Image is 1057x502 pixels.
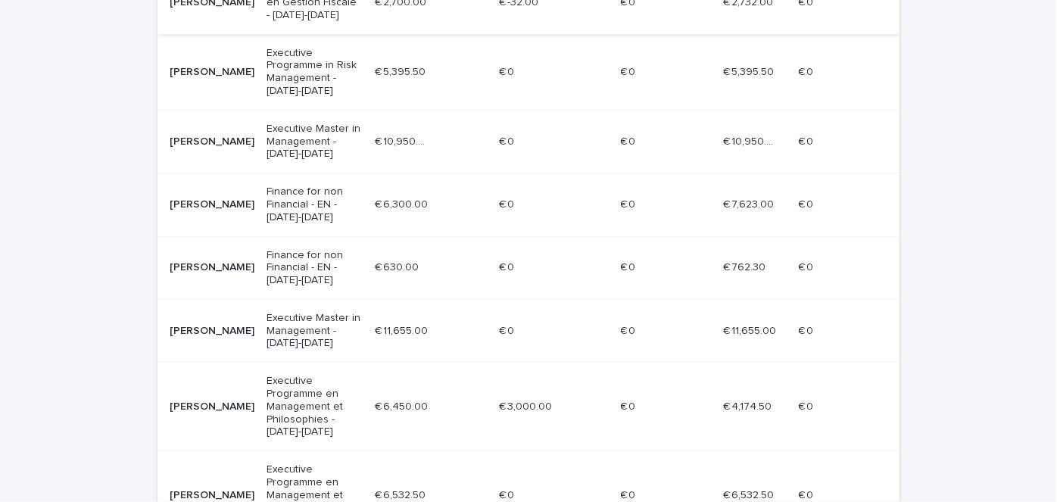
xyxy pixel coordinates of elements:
[375,322,431,338] p: € 11,655.00
[267,186,363,223] p: Finance for non Financial - EN - [DATE]-[DATE]
[799,63,817,79] p: € 0
[375,133,432,148] p: € 10,950.00
[499,398,555,413] p: € 3,000.00
[799,398,817,413] p: € 0
[267,312,363,350] p: Executive Master in Management - [DATE]-[DATE]
[723,322,779,338] p: € 11,655.00
[375,398,431,413] p: € 6,450.00
[170,489,254,502] p: [PERSON_NAME]
[267,47,363,98] p: Executive Programme in Risk Management - [DATE]-[DATE]
[621,63,639,79] p: € 0
[499,195,517,211] p: € 0
[157,110,900,173] tr: [PERSON_NAME]Executive Master in Management - [DATE]-[DATE]€ 10,950.00€ 10,950.00 € 0€ 0 € 0€ 0 €...
[723,486,777,502] p: € 6,532.50
[499,133,517,148] p: € 0
[621,322,639,338] p: € 0
[499,63,517,79] p: € 0
[499,322,517,338] p: € 0
[375,486,429,502] p: € 6,532.50
[723,398,775,413] p: € 4,174.50
[170,261,254,274] p: [PERSON_NAME]
[157,363,900,451] tr: [PERSON_NAME]Executive Programme en Management et Philosophies - [DATE]-[DATE]€ 6,450.00€ 6,450.0...
[621,258,639,274] p: € 0
[375,63,429,79] p: € 5,395.50
[799,195,817,211] p: € 0
[499,258,517,274] p: € 0
[157,299,900,362] tr: [PERSON_NAME]Executive Master in Management - [DATE]-[DATE]€ 11,655.00€ 11,655.00 € 0€ 0 € 0€ 0 €...
[799,486,817,502] p: € 0
[170,136,254,148] p: [PERSON_NAME]
[621,195,639,211] p: € 0
[723,63,777,79] p: € 5,395.50
[267,375,363,438] p: Executive Programme en Management et Philosophies - [DATE]-[DATE]
[799,258,817,274] p: € 0
[375,195,431,211] p: € 6,300.00
[267,249,363,287] p: Finance for non Financial - EN - [DATE]-[DATE]
[621,398,639,413] p: € 0
[799,322,817,338] p: € 0
[723,258,769,274] p: € 762.30
[621,486,639,502] p: € 0
[170,401,254,413] p: [PERSON_NAME]
[157,173,900,236] tr: [PERSON_NAME]Finance for non Financial - EN - [DATE]-[DATE]€ 6,300.00€ 6,300.00 € 0€ 0 € 0€ 0 € 7...
[157,236,900,299] tr: [PERSON_NAME]Finance for non Financial - EN - [DATE]-[DATE]€ 630.00€ 630.00 € 0€ 0 € 0€ 0 € 762.3...
[499,486,517,502] p: € 0
[170,325,254,338] p: [PERSON_NAME]
[375,258,422,274] p: € 630.00
[157,34,900,110] tr: [PERSON_NAME]Executive Programme in Risk Management - [DATE]-[DATE]€ 5,395.50€ 5,395.50 € 0€ 0 € ...
[267,123,363,161] p: Executive Master in Management - [DATE]-[DATE]
[799,133,817,148] p: € 0
[723,195,777,211] p: € 7,623.00
[621,133,639,148] p: € 0
[170,66,254,79] p: [PERSON_NAME]
[170,198,254,211] p: [PERSON_NAME]
[723,133,780,148] p: € 10,950.00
